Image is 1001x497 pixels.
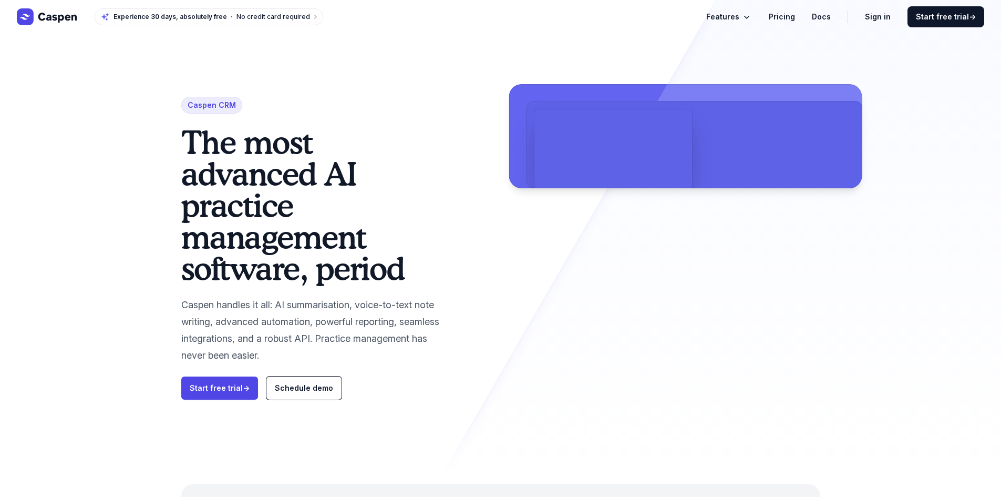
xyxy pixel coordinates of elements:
[706,11,739,23] span: Features
[769,11,795,23] a: Pricing
[95,8,323,25] a: Experience 30 days, absolutely freeNo credit card required
[812,11,831,23] a: Docs
[706,11,752,23] button: Features
[969,12,976,21] span: →
[181,377,258,400] a: Start free trial
[113,13,227,21] span: Experience 30 days, absolutely free
[916,12,976,22] span: Start free trial
[907,6,984,27] a: Start free trial
[236,13,310,21] span: No credit card required
[243,383,250,392] span: →
[181,297,450,364] p: Caspen handles it all: AI summarisation, voice-to-text note writing, advanced automation, powerfu...
[865,11,891,23] a: Sign in
[181,97,242,114] span: Caspen CRM
[266,377,342,400] a: Schedule demo
[181,126,450,284] h1: The most advanced AI practice management software, period
[275,383,333,392] span: Schedule demo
